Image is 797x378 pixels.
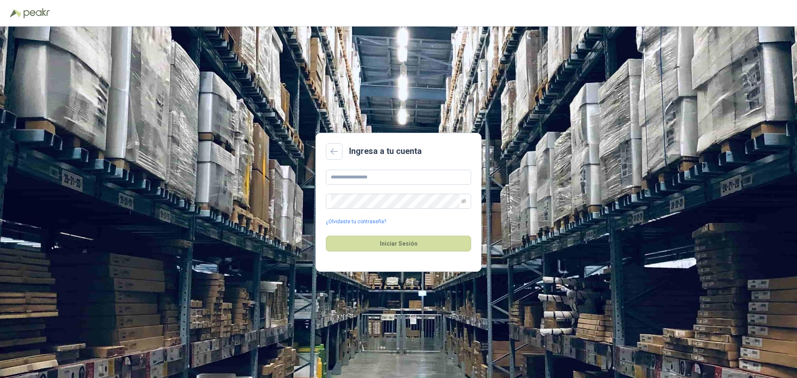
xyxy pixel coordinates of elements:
h2: Ingresa a tu cuenta [349,145,422,158]
img: Logo [10,9,22,17]
span: eye-invisible [461,199,466,204]
button: Iniciar Sesión [326,236,471,251]
a: ¿Olvidaste tu contraseña? [326,218,386,226]
img: Peakr [23,8,50,18]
